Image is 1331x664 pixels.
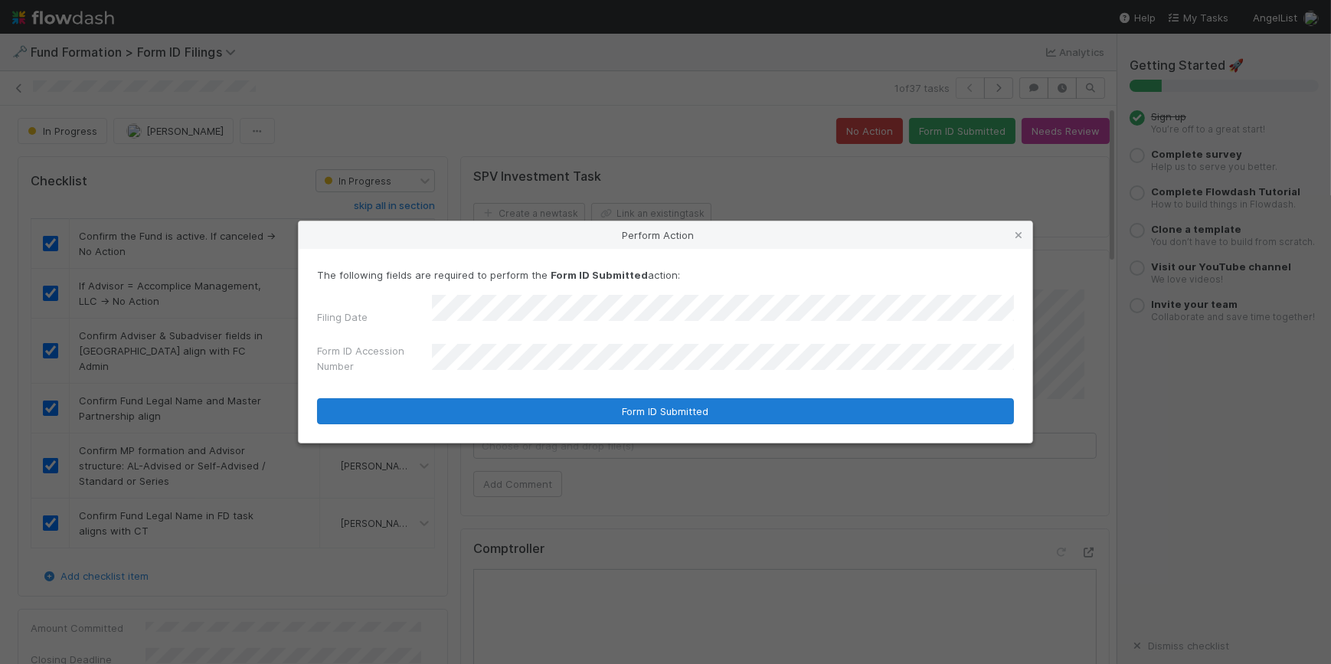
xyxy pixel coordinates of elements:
div: Perform Action [299,221,1032,249]
button: Form ID Submitted [317,398,1014,424]
label: Form ID Accession Number [317,343,432,374]
label: Filing Date [317,309,368,325]
strong: Form ID Submitted [551,269,648,281]
p: The following fields are required to perform the action: [317,267,1014,283]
